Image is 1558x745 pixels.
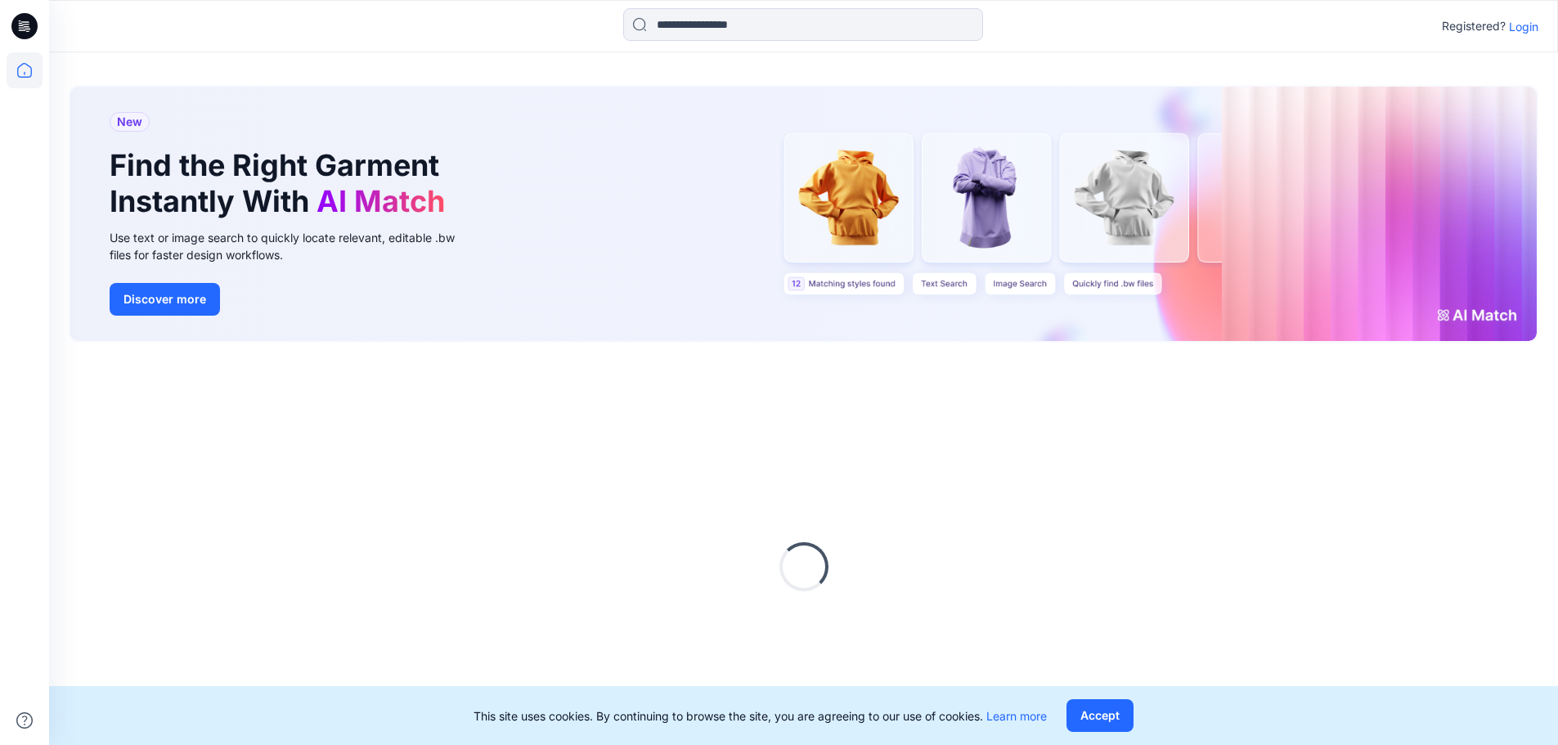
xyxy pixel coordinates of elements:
div: Use text or image search to quickly locate relevant, editable .bw files for faster design workflows. [110,229,478,263]
h1: Find the Right Garment Instantly With [110,148,453,218]
span: AI Match [317,183,445,219]
p: Login [1509,18,1538,35]
a: Learn more [986,709,1047,723]
p: Registered? [1442,16,1506,36]
button: Discover more [110,283,220,316]
button: Accept [1066,699,1134,732]
p: This site uses cookies. By continuing to browse the site, you are agreeing to our use of cookies. [474,707,1047,725]
span: New [117,112,142,132]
